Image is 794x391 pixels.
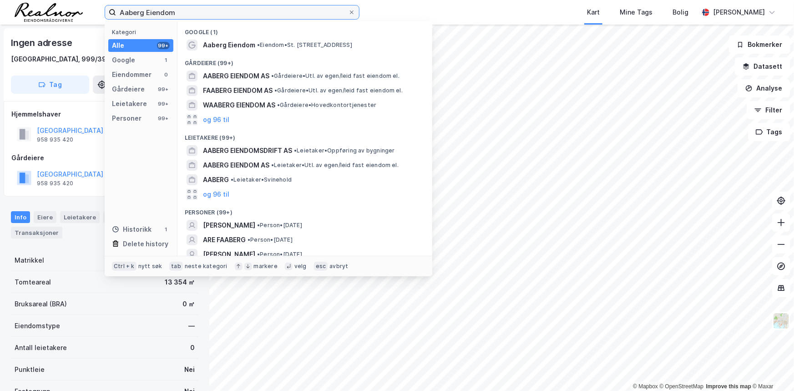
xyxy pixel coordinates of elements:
span: • [257,251,260,258]
img: Z [773,312,790,330]
span: • [257,41,260,48]
span: • [248,236,250,243]
div: Leietakere [60,211,100,223]
div: Hjemmelshaver [11,109,198,120]
div: 99+ [157,42,170,49]
button: og 96 til [203,189,229,200]
span: Leietaker • Utl. av egen/leid fast eiendom el. [271,162,399,169]
span: • [294,147,297,154]
div: 1 [162,56,170,64]
div: Leietakere (99+) [177,127,432,143]
span: WAABERG EIENDOM AS [203,100,275,111]
div: Nei [184,364,195,375]
div: Personer [112,113,142,124]
div: nytt søk [138,263,162,270]
div: esc [314,262,328,271]
a: Mapbox [633,383,658,390]
div: tab [169,262,183,271]
div: Eiendommer [112,69,152,80]
div: Ingen adresse [11,36,74,50]
span: AABERG EIENDOM AS [203,71,269,81]
div: Kontrollprogram for chat [748,347,794,391]
span: Aaberg Eiendom [203,40,255,51]
div: Ctrl + k [112,262,137,271]
div: Gårdeiere (99+) [177,52,432,69]
div: Alle [112,40,124,51]
span: Person • [DATE] [257,251,302,258]
div: 99+ [157,86,170,93]
span: [PERSON_NAME] [203,249,255,260]
span: Leietaker • Oppføring av bygninger [294,147,395,154]
div: [PERSON_NAME] [713,7,765,18]
span: Gårdeiere • Utl. av egen/leid fast eiendom el. [274,87,403,94]
div: Google [112,55,135,66]
button: Tags [748,123,790,141]
iframe: Chat Widget [748,347,794,391]
div: Info [11,211,30,223]
input: Søk på adresse, matrikkel, gårdeiere, leietakere eller personer [116,5,348,19]
div: Antall leietakere [15,342,67,353]
div: Eiere [34,211,56,223]
div: Delete history [123,239,168,249]
div: Gårdeiere [11,152,198,163]
span: Person • [DATE] [248,236,293,244]
div: velg [294,263,307,270]
span: • [277,102,280,108]
div: Tomteareal [15,277,51,288]
span: Eiendom • St. [STREET_ADDRESS] [257,41,352,49]
div: Kategori [112,29,173,36]
span: • [271,162,274,168]
div: 13 354 ㎡ [165,277,195,288]
span: Gårdeiere • Hovedkontortjenester [277,102,376,109]
span: AABERG EIENDOMSDRIFT AS [203,145,292,156]
span: FAABERG EIENDOM AS [203,85,273,96]
span: [PERSON_NAME] [203,220,255,231]
div: 0 [190,342,195,353]
span: • [274,87,277,94]
div: Gårdeiere [112,84,145,95]
span: • [271,72,274,79]
div: 0 [162,71,170,78]
img: realnor-logo.934646d98de889bb5806.png [15,3,83,22]
div: Historikk [112,224,152,235]
div: 958 935 420 [37,136,73,143]
button: og 96 til [203,114,229,125]
div: Personer (99+) [177,202,432,218]
div: 99+ [157,100,170,107]
div: Bruksareal (BRA) [15,299,67,310]
span: • [231,176,233,183]
span: AABERG EIENDOM AS [203,160,269,171]
div: Eiendomstype [15,320,60,331]
div: Mine Tags [620,7,652,18]
span: Gårdeiere • Utl. av egen/leid fast eiendom el. [271,72,400,80]
button: Tag [11,76,89,94]
span: • [257,222,260,229]
span: ARE FAABERG [203,234,246,245]
span: Leietaker • Svinehold [231,176,292,183]
div: Bolig [673,7,688,18]
a: OpenStreetMap [660,383,704,390]
div: Kart [587,7,600,18]
button: Datasett [735,57,790,76]
div: Google (1) [177,21,432,38]
div: 99+ [157,115,170,122]
div: [GEOGRAPHIC_DATA], 999/395 [11,54,111,65]
div: Transaksjoner [11,227,62,239]
a: Improve this map [706,383,751,390]
span: Person • [DATE] [257,222,302,229]
button: Analyse [738,79,790,97]
div: Datasett [103,211,137,223]
div: avbryt [329,263,348,270]
div: 1 [162,226,170,233]
div: Punktleie [15,364,45,375]
div: 0 ㎡ [182,299,195,310]
button: Bokmerker [729,36,790,54]
div: Matrikkel [15,255,44,266]
div: neste kategori [185,263,228,270]
div: markere [254,263,278,270]
div: 958 935 420 [37,180,73,187]
div: — [188,320,195,331]
span: AABERG [203,174,229,185]
button: Filter [747,101,790,119]
div: Leietakere [112,98,147,109]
